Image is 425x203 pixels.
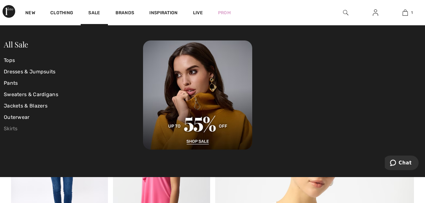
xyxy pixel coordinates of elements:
[4,123,143,134] a: Skirts
[368,9,383,17] a: Sign In
[373,9,378,16] img: My Info
[4,89,143,100] a: Sweaters & Cardigans
[149,10,178,17] span: Inspiration
[50,10,73,17] a: Clothing
[4,112,143,123] a: Outerwear
[4,66,143,77] a: Dresses & Jumpsuits
[4,55,143,66] a: Tops
[4,100,143,112] a: Jackets & Blazers
[411,10,413,15] span: 1
[25,10,35,17] a: New
[116,10,134,17] a: Brands
[391,9,420,16] a: 1
[4,77,143,89] a: Pants
[403,9,408,16] img: My Bag
[143,40,252,150] img: 250825113019_d881a28ff8cb6.jpg
[3,5,15,18] img: 1ère Avenue
[385,156,419,171] iframe: Opens a widget where you can chat to one of our agents
[88,10,100,17] a: Sale
[193,9,203,16] a: Live
[218,9,231,16] a: Prom
[4,39,28,49] a: All Sale
[343,9,348,16] img: search the website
